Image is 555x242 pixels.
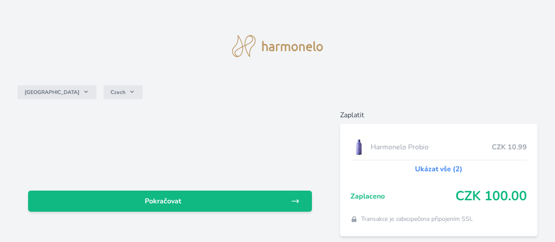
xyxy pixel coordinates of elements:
span: Pokračovat [35,196,291,206]
span: CZK 10.99 [492,142,527,152]
span: Zaplaceno [351,191,455,202]
span: Transakce je zabezpečena připojením SSL [361,215,473,224]
button: [GEOGRAPHIC_DATA] [18,85,97,99]
a: Ukázat vše (2) [415,164,462,174]
span: Czech [111,89,125,96]
a: Pokračovat [28,191,312,212]
img: logo.svg [232,35,323,57]
button: Czech [104,85,143,99]
span: Harmonelo Probio [371,142,492,152]
h6: Zaplatit [340,110,537,120]
img: CLEAN_PROBIO_se_stinem_x-lo.jpg [351,136,367,158]
span: [GEOGRAPHIC_DATA] [25,89,79,96]
span: CZK 100.00 [455,188,527,204]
